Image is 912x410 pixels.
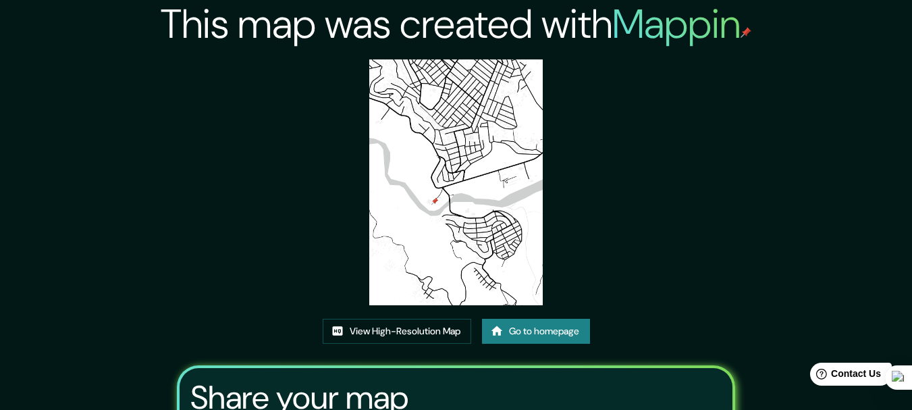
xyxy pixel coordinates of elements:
a: View High-Resolution Map [323,319,471,344]
iframe: Help widget launcher [792,357,897,395]
img: mappin-pin [741,27,751,38]
img: created-map [369,59,543,305]
a: Go to homepage [482,319,590,344]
